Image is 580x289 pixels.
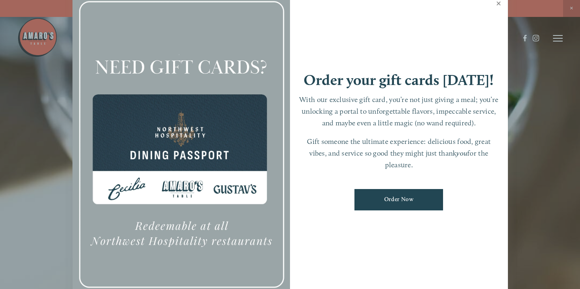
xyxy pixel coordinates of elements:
[298,136,500,170] p: Gift someone the ultimate experience: delicious food, great vibes, and service so good they might...
[456,149,467,157] em: you
[298,94,500,129] p: With our exclusive gift card, you’re not just giving a meal; you’re unlocking a portal to unforge...
[354,189,443,210] a: Order Now
[304,73,494,87] h1: Order your gift cards [DATE]!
